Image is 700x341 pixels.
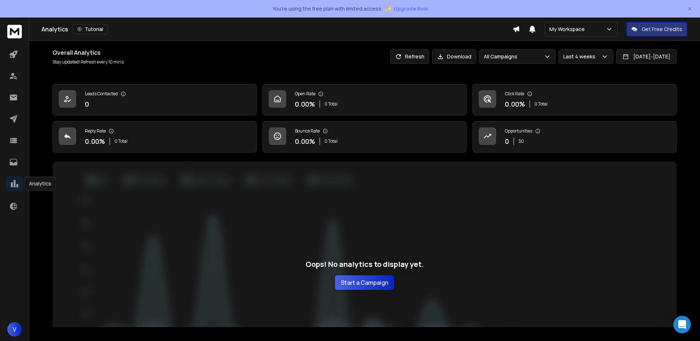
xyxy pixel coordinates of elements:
[85,91,118,97] p: Leads Contacted
[52,59,125,65] p: Stay updated! Refresh every 10 mins.
[272,5,381,12] p: You're using the free plan with limited access
[262,121,467,153] a: Bounce Rate0.00%0 Total
[85,99,89,109] p: 0
[7,322,22,337] button: V
[394,5,428,12] span: Upgrade Now
[673,316,691,333] div: Open Intercom Messenger
[24,177,56,191] div: Analytics
[42,24,513,34] div: Analytics
[505,136,509,146] p: 0
[295,99,315,109] p: 0.00 %
[616,49,677,64] button: [DATE]-[DATE]
[295,91,315,97] p: Open Rate
[626,22,687,37] button: Get Free Credits
[335,275,394,290] button: Start a Campaign
[472,121,677,153] a: Opportunities0$0
[447,53,471,60] p: Download
[505,99,525,109] p: 0.00 %
[549,26,588,33] p: My Workspace
[484,53,520,60] p: All Campaigns
[324,138,338,144] p: 0 Total
[306,259,424,290] div: Oops! No analytics to display yet.
[384,4,392,14] span: ✨
[642,26,682,33] p: Get Free Credits
[384,1,428,16] button: ✨Upgrade Now
[295,136,315,146] p: 0.00 %
[432,49,476,64] button: Download
[295,128,320,134] p: Bounce Rate
[324,101,338,107] p: 0 Total
[114,138,128,144] p: 0 Total
[85,136,105,146] p: 0.00 %
[52,84,257,115] a: Leads Contacted0
[505,128,532,134] p: Opportunities
[262,84,467,115] a: Open Rate0.00%0 Total
[52,121,257,153] a: Reply Rate0.00%0 Total
[472,84,677,115] a: Click Rate0.00%0 Total
[518,138,524,144] p: $ 0
[85,128,106,134] p: Reply Rate
[405,53,424,60] p: Refresh
[563,53,598,60] p: Last 4 weeks
[73,24,108,34] button: Tutorial
[534,101,548,107] p: 0 Total
[390,49,429,64] button: Refresh
[52,48,125,57] h1: Overall Analytics
[505,91,524,97] p: Click Rate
